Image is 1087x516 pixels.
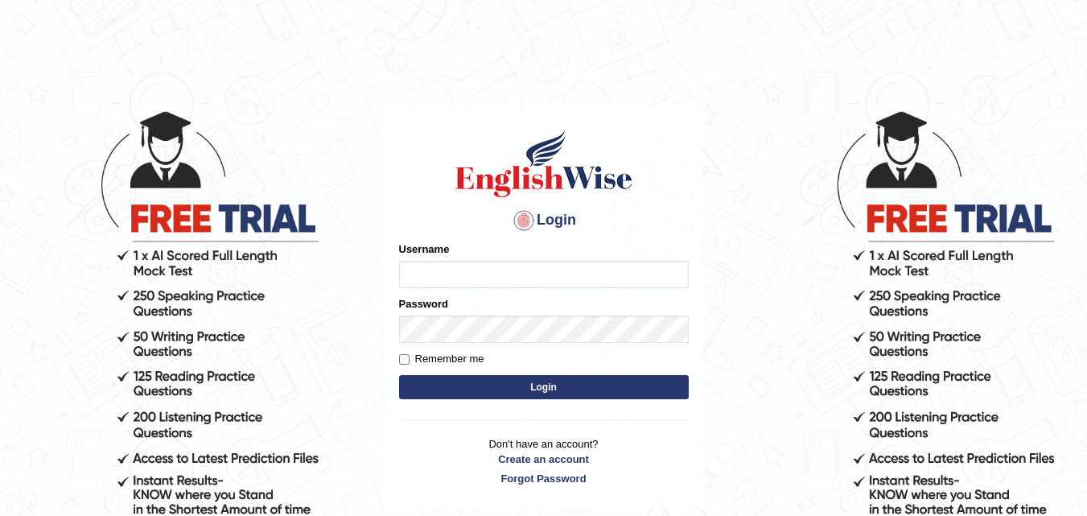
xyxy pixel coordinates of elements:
[399,296,448,312] label: Password
[399,354,410,365] input: Remember me
[452,127,636,200] img: Logo of English Wise sign in for intelligent practice with AI
[399,351,484,367] label: Remember me
[399,375,689,399] button: Login
[399,241,450,257] label: Username
[399,208,689,233] h4: Login
[399,452,689,467] a: Create an account
[399,471,689,486] a: Forgot Password
[399,436,689,486] p: Don't have an account?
